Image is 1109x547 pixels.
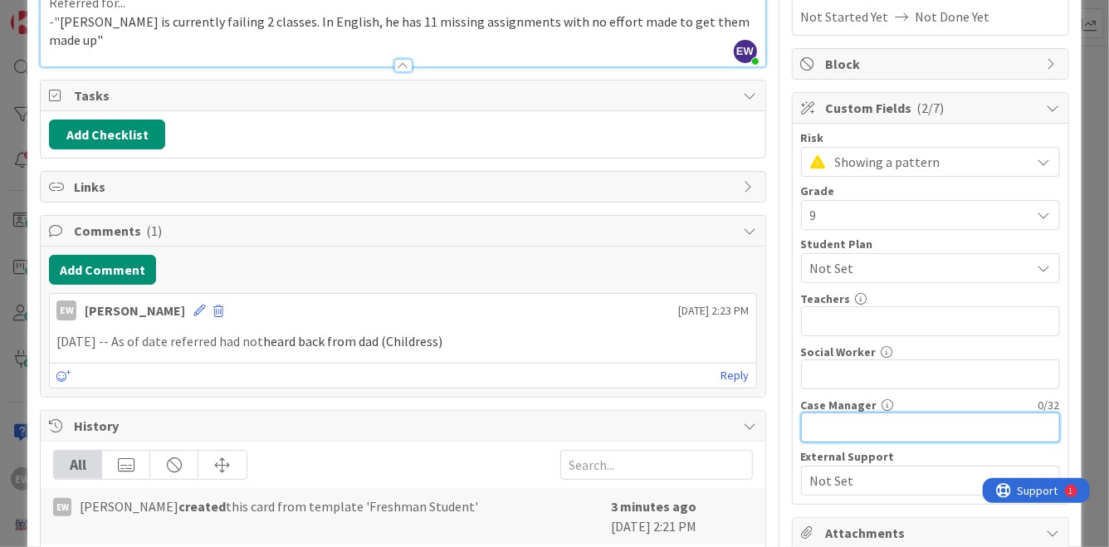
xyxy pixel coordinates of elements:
span: Not Set [810,471,1031,491]
span: heard back from dad (Childress) [263,333,442,349]
div: Grade [801,185,1060,197]
span: History [74,416,735,436]
button: Add Checklist [49,120,165,149]
div: [DATE] 2:21 PM [612,496,753,536]
div: 0 / 32 [899,398,1060,413]
div: External Support [801,451,1060,462]
div: Student Plan [801,238,1060,250]
a: Reply [721,365,750,386]
span: 9 [810,203,1023,227]
span: Not Done Yet [916,7,990,27]
label: Case Manager [801,398,877,413]
span: ( 1 ) [146,222,162,239]
span: Custom Fields [826,98,1038,118]
span: [PERSON_NAME] this card from template 'Freshman Student' [80,496,478,516]
b: created [178,498,226,515]
p: -" [49,12,756,50]
span: Support [35,2,76,22]
span: Comments [74,221,735,241]
span: Links [74,177,735,197]
span: EW [734,40,757,63]
div: EW [56,300,76,320]
span: [DATE] 2:23 PM [679,302,750,320]
p: [DATE] -- As of date referred had not [56,332,749,351]
div: 1 [86,7,90,20]
label: Social Worker [801,344,877,359]
span: Showing a pattern [835,150,1023,173]
div: [PERSON_NAME] [85,300,185,320]
span: ( 2/7 ) [917,100,945,116]
label: Teachers [801,291,851,306]
span: Block [826,54,1038,74]
div: EW [53,498,71,516]
span: Not Started Yet [801,7,889,27]
span: Attachments [826,523,1038,543]
b: 3 minutes ago [612,498,697,515]
span: [PERSON_NAME] is currently failing 2 classes. In English, he has 11 missing assignments with no e... [49,13,752,49]
span: Not Set [810,258,1031,278]
input: Search... [560,450,753,480]
div: All [54,451,102,479]
div: Risk [801,132,1060,144]
span: Tasks [74,85,735,105]
button: Add Comment [49,255,156,285]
